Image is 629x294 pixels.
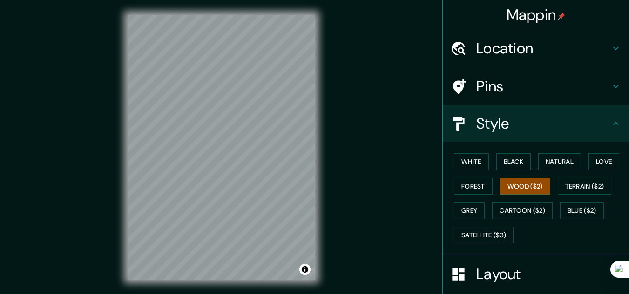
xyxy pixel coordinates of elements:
[443,255,629,293] div: Layout
[476,265,610,283] h4: Layout
[496,153,531,170] button: Black
[538,153,581,170] button: Natural
[560,202,604,219] button: Blue ($2)
[476,39,610,58] h4: Location
[476,114,610,133] h4: Style
[476,77,610,96] h4: Pins
[454,227,514,244] button: Satellite ($3)
[588,153,619,170] button: Love
[454,202,485,219] button: Grey
[558,178,612,195] button: Terrain ($2)
[492,202,553,219] button: Cartoon ($2)
[454,153,489,170] button: White
[443,68,629,105] div: Pins
[128,15,315,280] canvas: Map
[558,13,565,20] img: pin-icon.png
[443,105,629,142] div: Style
[454,178,493,195] button: Forest
[546,258,619,284] iframe: Help widget launcher
[500,178,550,195] button: Wood ($2)
[507,6,566,24] h4: Mappin
[299,264,311,275] button: Toggle attribution
[443,30,629,67] div: Location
